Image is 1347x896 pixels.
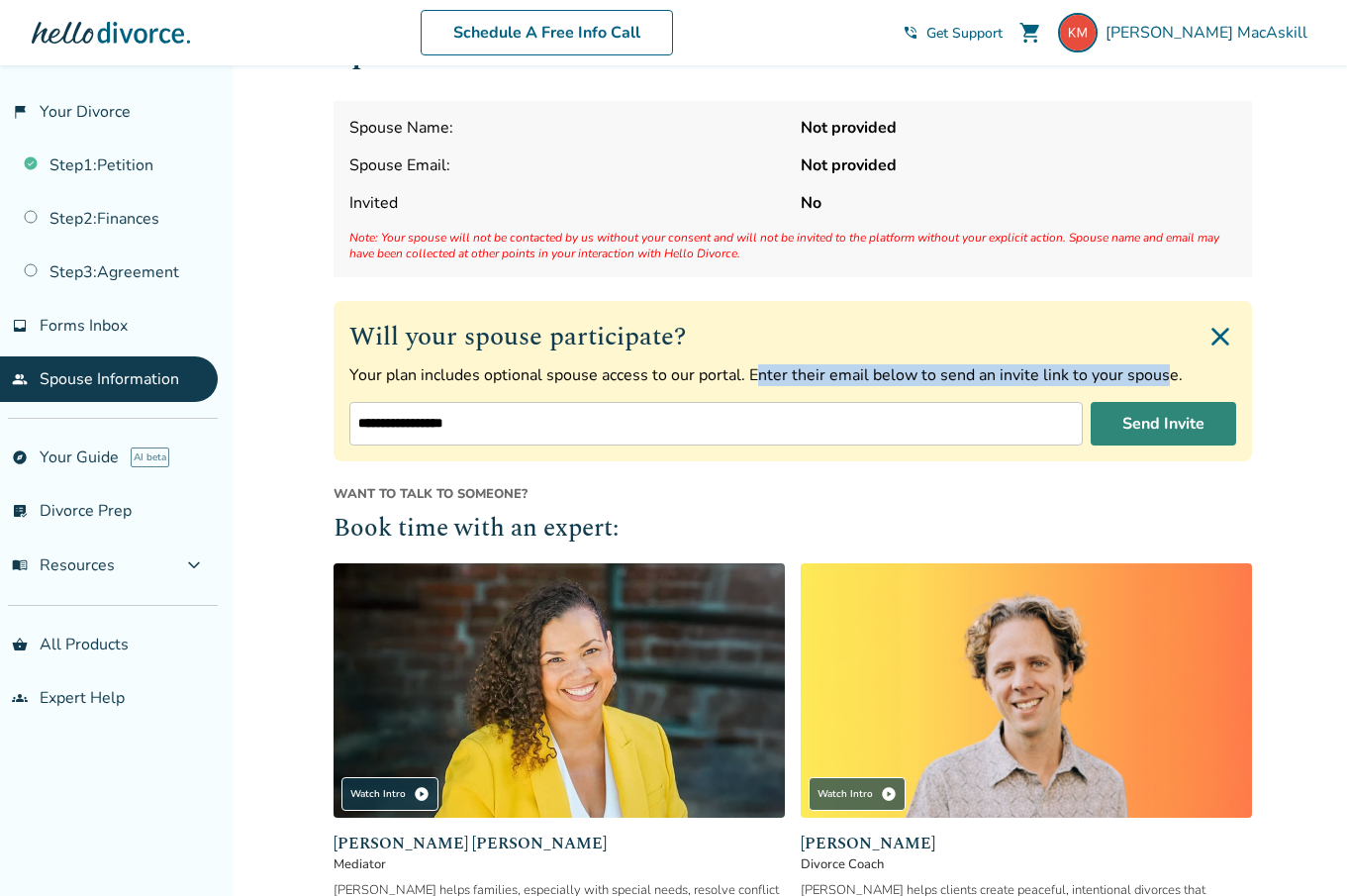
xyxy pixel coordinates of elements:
[881,786,897,802] span: play_circle
[349,317,1236,356] h2: Will your spouse participate?
[1248,801,1347,896] iframe: Chat Widget
[801,192,1236,214] strong: No
[182,553,206,577] span: expand_more
[349,117,785,139] span: Spouse Name:
[414,786,430,802] span: play_circle
[801,154,1236,176] strong: Not provided
[801,832,1252,855] span: [PERSON_NAME]
[349,230,1236,261] span: Note: Your spouse will not be contacted by us without your consent and will not be invited to the...
[12,503,28,519] span: list_alt_check
[349,192,785,214] span: Invited
[1106,22,1315,44] span: [PERSON_NAME] MacAskill
[1091,402,1236,446] button: Send Invite
[12,371,28,387] span: people
[421,10,673,55] a: Schedule A Free Info Call
[809,777,906,811] div: Watch Intro
[1018,21,1042,45] span: shopping_cart
[1058,13,1098,52] img: kmacaskill@gmail.com
[12,637,28,652] span: shopping_basket
[926,24,1003,43] span: Get Support
[349,154,785,176] span: Spouse Email:
[334,855,785,873] span: Mediator
[12,104,28,120] span: flag_2
[131,448,169,467] span: AI beta
[1204,321,1236,352] img: Close invite form
[334,832,785,855] span: [PERSON_NAME] [PERSON_NAME]
[334,485,1252,503] span: Want to talk to someone?
[12,449,28,465] span: explore
[12,557,28,573] span: menu_book
[40,315,128,337] span: Forms Inbox
[334,563,785,818] img: Claudia Brown Coulter
[341,777,438,811] div: Watch Intro
[349,364,1236,386] p: Your plan includes optional spouse access to our portal. Enter their email below to send an invit...
[12,318,28,334] span: inbox
[801,117,1236,139] strong: Not provided
[801,563,1252,818] img: James Traub
[12,554,115,576] span: Resources
[12,690,28,706] span: groups
[801,855,1252,873] span: Divorce Coach
[334,511,1252,548] h2: Book time with an expert:
[903,24,1003,43] a: phone_in_talkGet Support
[903,25,918,41] span: phone_in_talk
